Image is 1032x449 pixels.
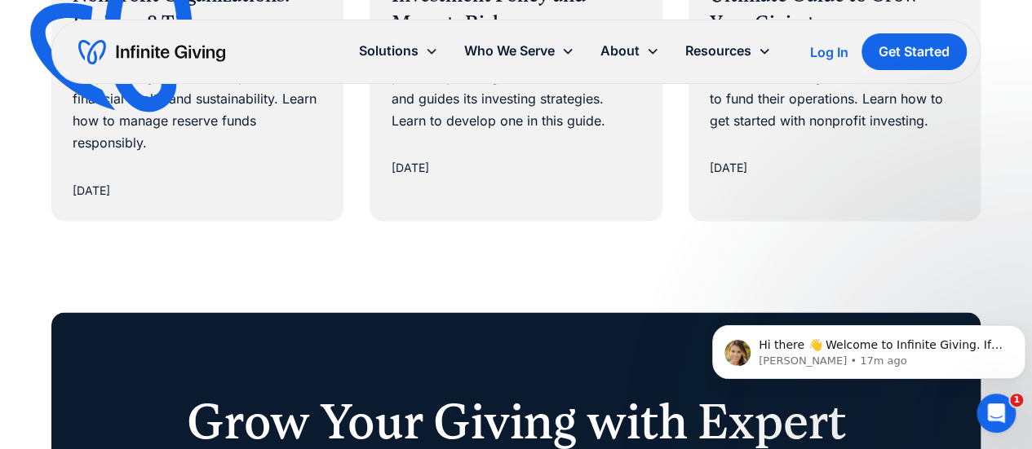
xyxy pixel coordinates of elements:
div: [DATE] [73,181,110,200]
div: About [587,33,672,68]
div: Resources [685,40,751,62]
div: Log In [810,46,848,59]
div: Solutions [346,33,451,68]
div: [DATE] [391,158,428,178]
a: home [78,39,225,65]
div: Resources [672,33,784,68]
iframe: Intercom live chat [977,394,1016,433]
a: Get Started [861,33,967,70]
span: 1 [1010,394,1023,407]
div: Creating a nonprofit investment policy protects your organization’s finances and guides its inves... [391,44,640,133]
div: Nonprofits can—and should—invest reserve funds to generate more revenue to fund their operations.... [710,44,959,133]
div: About [600,40,640,62]
div: Who We Serve [464,40,555,62]
div: [DATE] [710,158,747,178]
div: Who We Serve [451,33,587,68]
a: Log In [810,42,848,62]
iframe: Intercom notifications message [706,291,1032,405]
div: Solutions [359,40,419,62]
